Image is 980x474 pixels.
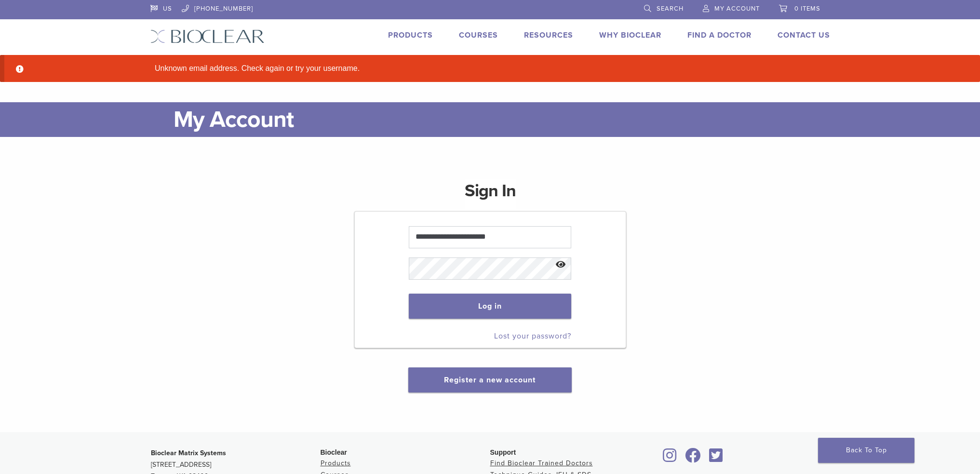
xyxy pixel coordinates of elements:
[490,459,593,467] a: Find Bioclear Trained Doctors
[687,30,752,40] a: Find A Doctor
[409,294,571,319] button: Log in
[408,367,571,393] button: Register a new account
[490,448,516,456] span: Support
[321,459,351,467] a: Products
[714,5,760,13] span: My Account
[818,438,914,463] a: Back To Top
[151,449,226,457] strong: Bioclear Matrix Systems
[778,30,830,40] a: Contact Us
[444,375,536,385] a: Register a new account
[682,454,704,463] a: Bioclear
[657,5,684,13] span: Search
[660,454,680,463] a: Bioclear
[599,30,661,40] a: Why Bioclear
[794,5,820,13] span: 0 items
[465,179,516,210] h1: Sign In
[459,30,498,40] a: Courses
[524,30,573,40] a: Resources
[550,253,571,277] button: Show password
[150,29,265,43] img: Bioclear
[706,454,726,463] a: Bioclear
[494,331,571,341] a: Lost your password?
[321,448,347,456] span: Bioclear
[388,30,433,40] a: Products
[151,63,845,74] li: Unknown email address. Check again or try your username.
[174,102,830,137] h1: My Account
